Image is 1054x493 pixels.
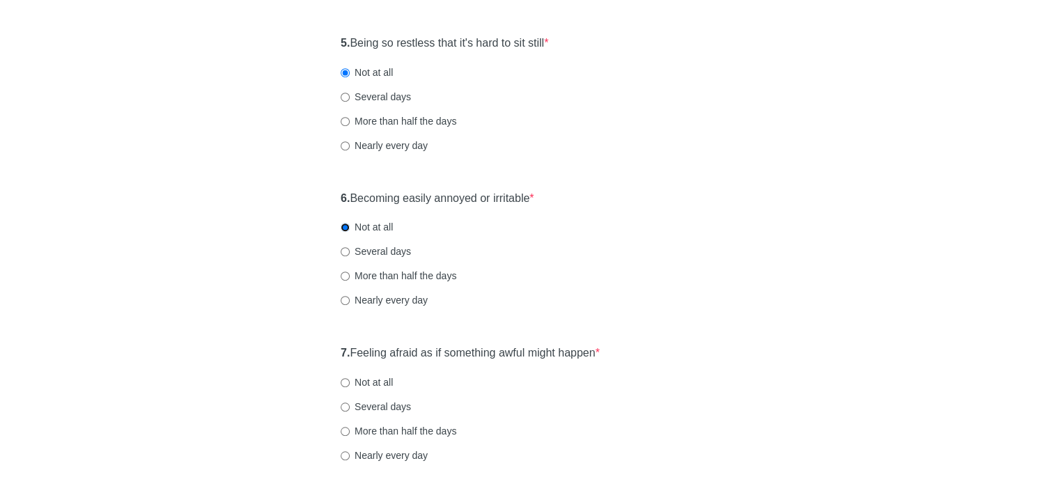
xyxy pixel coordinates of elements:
[341,139,428,152] label: Nearly every day
[341,37,350,49] strong: 5.
[341,93,350,102] input: Several days
[341,223,350,232] input: Not at all
[341,345,600,361] label: Feeling afraid as if something awful might happen
[341,378,350,387] input: Not at all
[341,400,411,414] label: Several days
[341,272,350,281] input: More than half the days
[341,65,393,79] label: Not at all
[341,90,411,104] label: Several days
[341,293,428,307] label: Nearly every day
[341,141,350,150] input: Nearly every day
[341,36,548,52] label: Being so restless that it's hard to sit still
[341,220,393,234] label: Not at all
[341,117,350,126] input: More than half the days
[341,451,350,460] input: Nearly every day
[341,244,411,258] label: Several days
[341,424,456,438] label: More than half the days
[341,192,350,204] strong: 6.
[341,114,456,128] label: More than half the days
[341,296,350,305] input: Nearly every day
[341,448,428,462] label: Nearly every day
[341,68,350,77] input: Not at all
[341,347,350,359] strong: 7.
[341,247,350,256] input: Several days
[341,427,350,436] input: More than half the days
[341,375,393,389] label: Not at all
[341,269,456,283] label: More than half the days
[341,191,534,207] label: Becoming easily annoyed or irritable
[341,402,350,412] input: Several days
